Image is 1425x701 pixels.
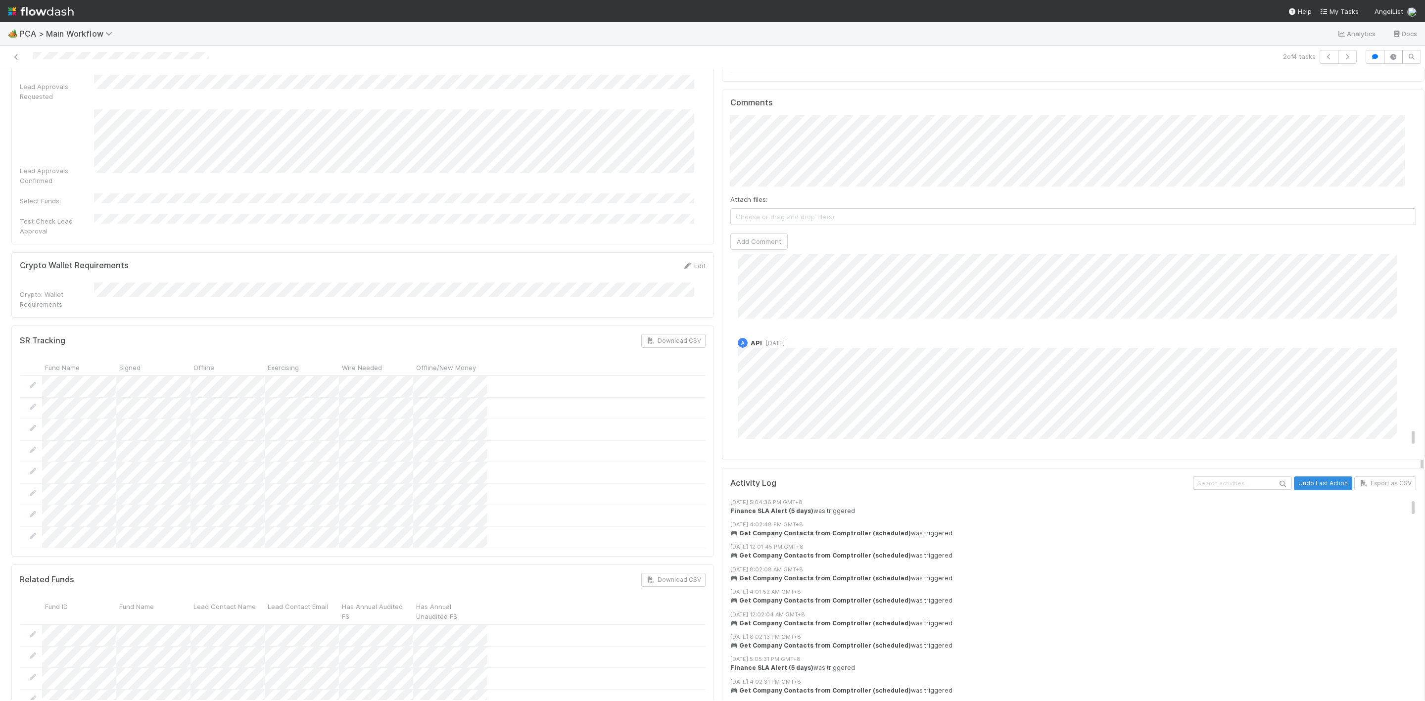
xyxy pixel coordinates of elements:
span: [DATE] [762,339,785,347]
strong: 🎮 Get Company Contacts from Comptroller (scheduled) [730,574,911,582]
span: 2 of 4 tasks [1283,51,1316,61]
h5: Related Funds [20,575,74,585]
div: Has Annual Audited FS [339,599,413,624]
a: My Tasks [1320,6,1359,16]
strong: 🎮 Get Company Contacts from Comptroller (scheduled) [730,619,911,627]
h5: Crypto Wallet Requirements [20,261,129,271]
div: Select Funds: [20,196,94,206]
label: Attach files: [730,194,767,204]
button: Export as CSV [1354,476,1416,490]
div: Test Check Lead Approval [20,216,94,236]
div: Lead Approvals Requested [20,82,94,101]
span: AngelList [1375,7,1403,15]
input: Search activities... [1193,476,1292,490]
div: Crypto: Wallet Requirements [20,289,94,309]
div: Wire Needed [339,360,413,375]
h5: SR Tracking [20,336,65,346]
h5: Activity Log [730,478,1191,488]
strong: Finance SLA Alert (5 days) [730,664,813,671]
div: Fund ID [42,599,116,624]
div: Lead Contact Email [265,599,339,624]
span: Choose or drag and drop file(s) [731,209,1416,225]
button: Add Comment [730,233,788,250]
div: Offline/New Money [413,360,487,375]
div: Offline [190,360,265,375]
div: Fund Name [42,360,116,375]
strong: Finance SLA Alert (5 days) [730,507,813,514]
span: API [751,339,762,347]
a: Docs [1392,28,1417,40]
span: My Tasks [1320,7,1359,15]
button: Undo Last Action [1294,476,1352,490]
h5: Comments [730,98,1416,108]
img: logo-inverted-e16ddd16eac7371096b0.svg [8,3,74,20]
div: API [738,338,748,348]
span: A [741,340,745,346]
strong: 🎮 Get Company Contacts from Comptroller (scheduled) [730,552,911,559]
div: Exercising [265,360,339,375]
button: Download CSV [641,573,706,587]
div: Help [1288,6,1312,16]
div: Lead Contact Name [190,599,265,624]
a: Analytics [1337,28,1376,40]
img: avatar_d7f67417-030a-43ce-a3ce-a315a3ccfd08.png [1407,7,1417,17]
strong: 🎮 Get Company Contacts from Comptroller (scheduled) [730,597,911,604]
div: Signed [116,360,190,375]
button: Download CSV [641,334,706,348]
div: Fund Name [116,599,190,624]
div: Lead Approvals Confirmed [20,166,94,186]
span: 🏕️ [8,29,18,38]
strong: 🎮 Get Company Contacts from Comptroller (scheduled) [730,642,911,649]
a: Edit [682,262,706,270]
strong: 🎮 Get Company Contacts from Comptroller (scheduled) [730,529,911,537]
span: PCA > Main Workflow [20,29,117,39]
strong: 🎮 Get Company Contacts from Comptroller (scheduled) [730,687,911,694]
div: Has Annual Unaudited FS [413,599,487,624]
